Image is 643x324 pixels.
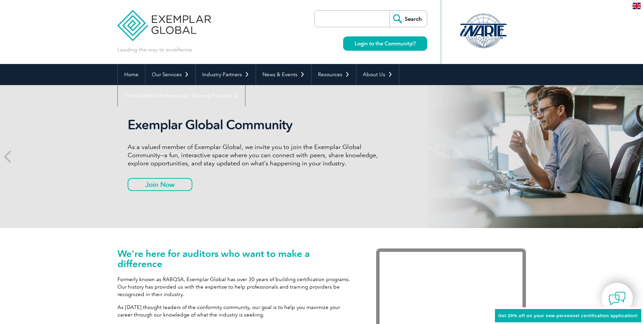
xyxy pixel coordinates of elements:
h1: We’re here for auditors who want to make a difference [117,248,356,269]
img: contact-chat.png [609,290,626,307]
input: Search [389,11,427,27]
img: en [632,3,641,9]
a: About Us [356,64,399,85]
a: Resources [311,64,356,85]
h2: Exemplar Global Community [128,117,383,133]
a: Find Certified Professional / Training Provider [118,85,245,106]
a: Login to the Community [343,36,427,51]
a: Industry Partners [196,64,256,85]
p: As [DATE] thought leaders of the conformity community, our goal is to help you maximize your care... [117,304,356,319]
a: Join Now [128,178,192,191]
a: Home [118,64,145,85]
p: Formerly known as RABQSA, Exemplar Global has over 30 years of building certification programs. O... [117,276,356,298]
img: open_square.png [412,42,416,45]
span: Get 20% off on your new personnel certification application! [498,313,638,318]
a: News & Events [256,64,311,85]
p: Leading the way to excellence [117,46,192,53]
a: Our Services [145,64,195,85]
p: As a valued member of Exemplar Global, we invite you to join the Exemplar Global Community—a fun,... [128,143,383,167]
